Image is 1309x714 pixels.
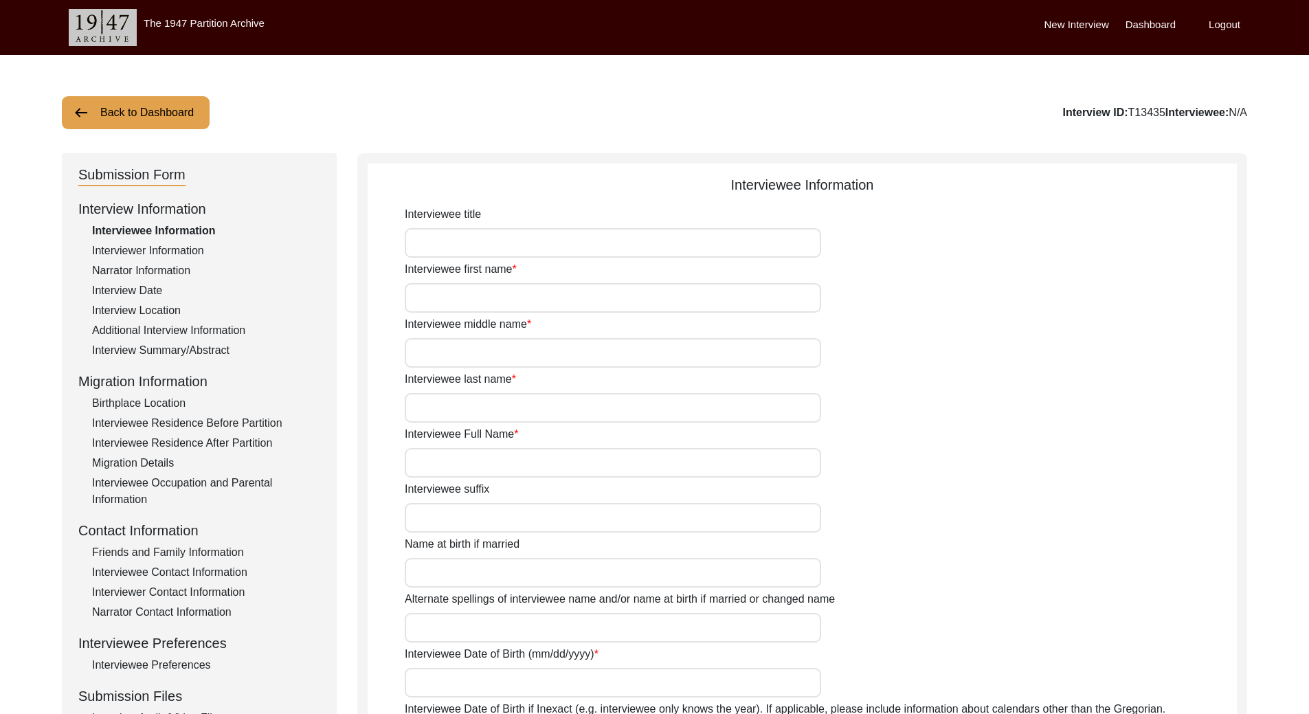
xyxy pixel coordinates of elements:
[78,686,320,706] div: Submission Files
[92,395,320,412] div: Birthplace Location
[69,9,137,46] img: header-logo.png
[1209,17,1240,33] label: Logout
[92,263,320,279] div: Narrator Information
[92,544,320,561] div: Friends and Family Information
[144,17,265,29] label: The 1947 Partition Archive
[92,475,320,508] div: Interviewee Occupation and Parental Information
[92,455,320,471] div: Migration Details
[92,302,320,319] div: Interview Location
[78,164,186,186] div: Submission Form
[405,426,518,443] label: Interviewee Full Name
[405,371,516,388] label: Interviewee last name
[92,243,320,259] div: Interviewer Information
[405,591,835,607] label: Alternate spellings of interviewee name and/or name at birth if married or changed name
[1126,17,1176,33] label: Dashboard
[78,520,320,541] div: Contact Information
[405,536,519,553] label: Name at birth if married
[73,104,89,121] img: arrow-left.png
[92,564,320,581] div: Interviewee Contact Information
[92,657,320,673] div: Interviewee Preferences
[405,646,598,662] label: Interviewee Date of Birth (mm/dd/yyyy)
[78,633,320,654] div: Interviewee Preferences
[92,604,320,621] div: Narrator Contact Information
[368,175,1237,195] div: Interviewee Information
[92,342,320,359] div: Interview Summary/Abstract
[92,435,320,451] div: Interviewee Residence After Partition
[1062,104,1247,121] div: T13435 N/A
[1062,107,1128,118] b: Interview ID:
[405,481,489,498] label: Interviewee suffix
[1165,107,1229,118] b: Interviewee:
[92,322,320,339] div: Additional Interview Information
[78,199,320,219] div: Interview Information
[405,206,481,223] label: Interviewee title
[92,282,320,299] div: Interview Date
[92,415,320,432] div: Interviewee Residence Before Partition
[78,371,320,392] div: Migration Information
[62,96,210,129] button: Back to Dashboard
[92,584,320,601] div: Interviewer Contact Information
[405,316,531,333] label: Interviewee middle name
[92,223,320,239] div: Interviewee Information
[405,261,517,278] label: Interviewee first name
[1044,17,1109,33] label: New Interview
